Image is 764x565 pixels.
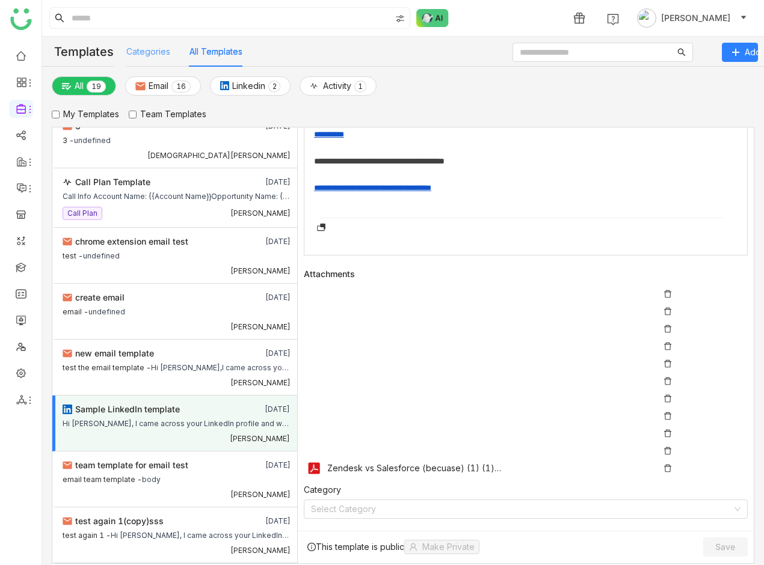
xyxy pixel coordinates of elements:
[607,13,619,25] img: help.svg
[63,405,72,414] img: linkedin.svg
[75,236,188,246] span: chrome extension email test
[307,461,321,475] img: pdf.svg
[635,8,750,28] button: [PERSON_NAME]
[63,237,72,246] img: email.svg
[230,209,291,218] div: [PERSON_NAME]
[52,108,119,121] label: My Templates
[129,108,206,121] label: Team Templates
[663,341,673,351] img: delete.svg
[300,76,377,96] button: Activity
[126,45,170,58] button: Categories
[63,189,291,201] div: Call Info Account Name: {{Account Name}}Opportunity Name: {{Opportunity Name}}Opportunity Stage: ...
[210,76,291,96] button: Linkedin
[63,472,142,484] div: email team template -
[75,348,154,358] span: new email template
[304,267,355,281] span: Attachments
[142,472,161,484] div: body
[663,429,673,438] img: delete.svg
[416,9,449,27] img: ask-buddy-normal.svg
[176,81,181,93] p: 1
[75,292,125,302] span: create email
[220,81,229,90] img: linkedin.svg
[63,177,72,187] img: activity.svg
[63,516,72,526] img: email.svg
[75,516,164,526] span: test again 1(copy)sss
[404,540,479,554] button: Make Private
[181,81,186,93] p: 6
[87,81,106,93] nz-badge-sup: 19
[358,81,363,93] p: 1
[245,515,291,528] div: [DATE]
[232,79,265,93] span: Linkedin
[663,289,673,299] img: delete.svg
[722,43,758,62] button: Add
[230,434,290,444] div: [PERSON_NAME]
[63,349,72,358] img: email.svg
[135,81,146,91] img: email.svg
[42,37,114,67] div: Templates
[663,307,673,316] img: delete.svg
[245,403,291,416] div: [DATE]
[307,540,479,554] div: This template is public
[129,111,137,118] input: Team Templates
[88,304,125,317] div: undefined
[323,79,351,93] span: Activity
[245,347,291,360] div: [DATE]
[75,79,84,93] span: All
[147,151,291,160] div: [DEMOGRAPHIC_DATA][PERSON_NAME]
[125,76,201,96] button: Email
[189,45,242,58] button: All Templates
[63,416,290,429] div: Hi [PERSON_NAME], I came across your LinkedIn profile and was impressed by your recent activity t...
[10,8,32,30] img: logo
[245,291,291,304] div: [DATE]
[245,459,291,472] div: [DATE]
[304,483,341,496] label: Category
[75,177,150,187] span: Call Plan Template
[74,133,111,145] div: undefined
[63,133,74,145] div: 3 -
[83,248,120,261] div: undefined
[395,14,405,23] img: search-type.svg
[52,111,60,118] input: My Templates
[151,360,291,373] div: Hi [PERSON_NAME],I came across your email ID and was impressed by your recent activity towards th...
[268,81,280,93] nz-badge-sup: 2
[230,266,291,276] div: [PERSON_NAME]
[637,8,656,28] img: avatar
[272,81,277,93] p: 2
[230,378,291,388] div: [PERSON_NAME]
[245,235,291,248] div: [DATE]
[63,304,88,317] div: email -
[230,546,291,555] div: [PERSON_NAME]
[230,490,291,499] div: [PERSON_NAME]
[663,324,673,334] img: delete.svg
[663,359,673,368] img: delete.svg
[63,360,151,373] div: test the email template -
[171,81,191,93] nz-badge-sup: 16
[663,463,673,473] img: delete.svg
[91,81,96,93] p: 1
[245,176,291,189] div: [DATE]
[96,81,101,93] p: 9
[75,460,188,470] span: team template for email test
[63,293,72,302] img: email.svg
[63,528,111,540] div: test again 1 -
[149,79,168,93] span: Email
[62,82,72,91] img: plainalloptions.svg
[663,376,673,386] img: delete.svg
[663,446,673,456] img: delete.svg
[75,404,180,414] span: Sample LinkedIn template
[52,76,116,96] button: All
[327,462,502,475] div: Zendesk vs Salesforce (becuase) (1) (1) folder
[661,11,730,25] span: [PERSON_NAME]
[663,394,673,403] img: delete.svg
[63,207,102,220] nz-tag: Call Plan
[63,248,83,261] div: test -
[111,528,291,540] div: Hi [PERSON_NAME], I came across your LinkedIn profile and was impressed by your recent activity t...
[230,322,291,332] div: [PERSON_NAME]
[63,460,72,470] img: email.svg
[354,81,366,93] nz-badge-sup: 1
[663,411,673,421] img: delete.svg
[703,537,748,557] button: Save
[745,46,761,59] span: Add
